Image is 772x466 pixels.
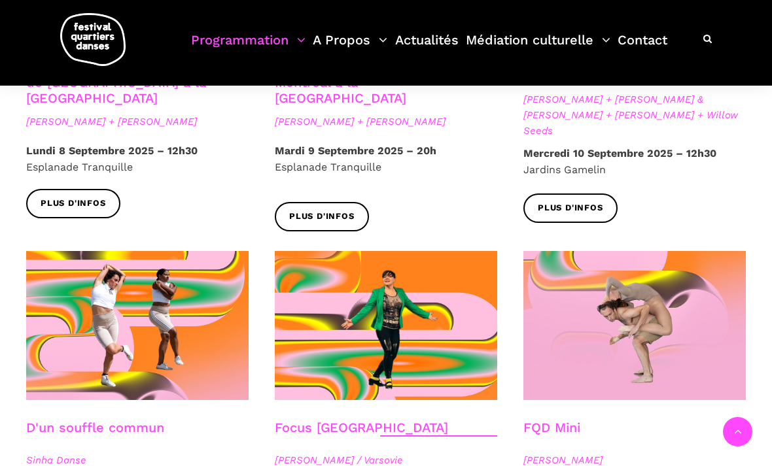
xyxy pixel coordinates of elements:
span: [PERSON_NAME] + [PERSON_NAME] [26,114,249,129]
strong: Mardi 9 Septembre 2025 – 20h [275,144,436,157]
a: Actualités [395,29,459,67]
a: Focus [GEOGRAPHIC_DATA] [275,420,448,435]
img: logo-fqd-med [60,13,126,66]
span: Jardins Gamelin [523,163,606,176]
span: [PERSON_NAME] + [PERSON_NAME] [275,114,497,129]
a: D'un souffle commun [26,420,164,435]
strong: Lundi 8 Septembre 2025 – 12h30 [26,144,198,157]
span: Esplanade Tranquille [275,161,381,173]
a: Contact [618,29,667,67]
a: Plus d'infos [275,202,369,231]
span: Esplanade Tranquille [26,161,133,173]
span: [PERSON_NAME] + [PERSON_NAME] & [PERSON_NAME] + [PERSON_NAME] + Willow Seeds [523,92,746,139]
a: Médiation culturelle [466,29,610,67]
span: Plus d'infos [41,197,106,210]
a: Programmation [191,29,306,67]
span: Plus d'infos [289,210,355,224]
a: A Propos [313,29,387,67]
a: FQD Mini [523,420,580,435]
a: Plus d'infos [26,189,120,218]
strong: Mercredi 10 Septembre 2025 – 12h30 [523,147,716,159]
a: Plus d'infos [523,193,618,223]
span: Plus d'infos [538,201,603,215]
